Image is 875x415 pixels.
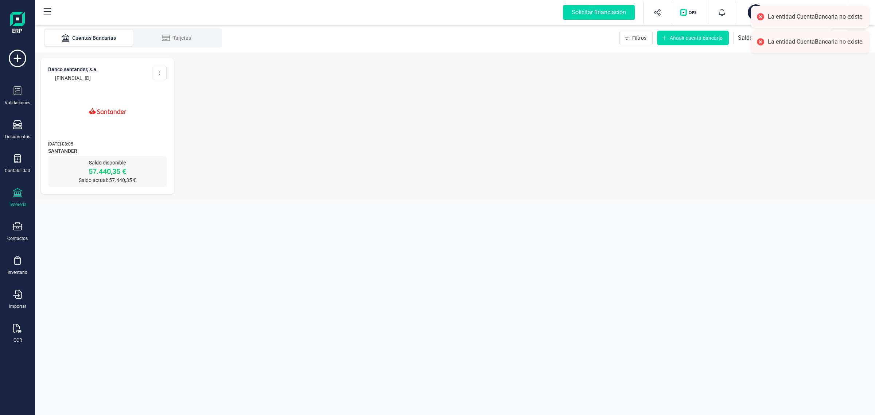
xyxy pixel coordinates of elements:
[7,236,28,241] div: Contactos
[9,303,26,309] div: Importar
[9,202,27,207] div: Tesorería
[48,74,98,82] p: [FINANCIAL_ID]
[680,9,699,16] img: Logo de OPS
[748,4,764,20] div: IS
[657,31,729,45] button: Añadir cuenta bancaria
[60,34,118,42] div: Cuentas Bancarias
[147,34,206,42] div: Tarjetas
[48,166,167,177] p: 57.440,35 €
[554,1,643,24] button: Solicitar financiación
[738,34,782,42] span: Saldo disponible:
[48,177,167,184] p: Saldo actual: 57.440,35 €
[632,34,646,42] span: Filtros
[13,337,22,343] div: OCR
[619,31,653,45] button: Filtros
[768,38,864,46] div: La entidad CuentaBancaria no existe.
[48,66,98,73] p: BANCO SANTANDER, S.A.
[48,141,73,147] span: [DATE] 08:05
[563,5,635,20] div: Solicitar financiación
[48,147,167,156] span: SANTANDER
[768,13,864,21] div: La entidad CuentaBancaria no existe.
[676,1,704,24] button: Logo de OPS
[5,134,30,140] div: Documentos
[5,168,30,174] div: Contabilidad
[670,34,723,42] span: Añadir cuenta bancaria
[48,159,167,166] p: Saldo disponible
[745,1,838,24] button: ISISAKIWO MUUNDO SL[PERSON_NAME]
[8,269,27,275] div: Inventario
[5,100,30,106] div: Validaciones
[10,12,25,35] img: Logo Finanedi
